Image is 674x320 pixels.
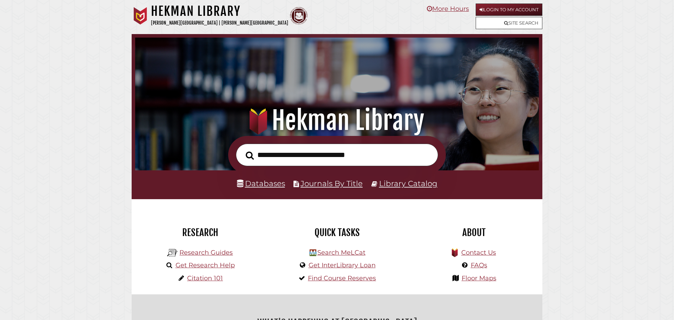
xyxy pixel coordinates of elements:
[274,227,400,239] h2: Quick Tasks
[310,249,316,256] img: Hekman Library Logo
[411,227,537,239] h2: About
[476,4,542,16] a: Login to My Account
[461,249,496,256] a: Contact Us
[167,248,178,258] img: Hekman Library Logo
[379,179,437,188] a: Library Catalog
[151,19,288,27] p: [PERSON_NAME][GEOGRAPHIC_DATA] | [PERSON_NAME][GEOGRAPHIC_DATA]
[476,17,542,29] a: Site Search
[137,227,263,239] h2: Research
[290,7,308,25] img: Calvin Theological Seminary
[151,4,288,19] h1: Hekman Library
[187,274,223,282] a: Citation 101
[309,261,376,269] a: Get InterLibrary Loan
[308,274,376,282] a: Find Course Reserves
[176,261,235,269] a: Get Research Help
[300,179,363,188] a: Journals By Title
[427,5,469,13] a: More Hours
[145,105,529,136] h1: Hekman Library
[237,179,285,188] a: Databases
[317,249,365,256] a: Search MeLCat
[471,261,487,269] a: FAQs
[179,249,233,256] a: Research Guides
[246,151,254,160] i: Search
[242,149,257,162] button: Search
[132,7,149,25] img: Calvin University
[462,274,496,282] a: Floor Maps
